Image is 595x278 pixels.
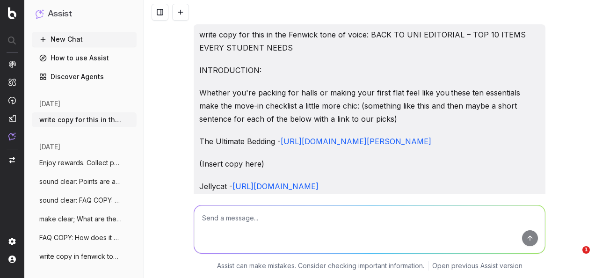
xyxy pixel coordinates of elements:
[199,64,540,77] p: INTRODUCTION:
[32,249,137,264] button: write copy in fenwick tone of voice foll
[32,174,137,189] button: sound clear: Points are added automatica
[199,157,540,170] p: (Insert copy here)
[39,142,60,152] span: [DATE]
[199,180,540,193] p: Jellycat -
[199,86,540,125] p: Whether you're packing for halls or making your first flat feel like you these ten essentials mak...
[32,32,137,47] button: New Chat
[8,96,16,104] img: Activation
[39,99,60,109] span: [DATE]
[432,261,522,271] a: Open previous Assist version
[39,177,122,186] span: sound clear: Points are added automatica
[8,238,16,245] img: Setting
[32,212,137,227] button: make clear; What are the additional bene
[39,233,122,242] span: FAQ COPY: How does it work? Collect
[39,115,122,124] span: write copy for this in the Fenwick tone
[36,9,44,18] img: Assist
[281,137,431,146] a: [URL][DOMAIN_NAME][PERSON_NAME]
[9,157,15,163] img: Switch project
[32,112,137,127] button: write copy for this in the Fenwick tone
[8,132,16,140] img: Assist
[232,182,319,191] a: [URL][DOMAIN_NAME]
[32,193,137,208] button: sound clear: FAQ COPY: How does it wo
[32,51,137,66] a: How to use Assist
[48,7,72,21] h1: Assist
[32,155,137,170] button: Enjoy rewards. Collect points & get noti
[199,135,540,148] p: The Ultimate Bedding -
[39,158,122,168] span: Enjoy rewards. Collect points & get noti
[199,28,540,54] p: write copy for this in the Fenwick tone of voice: BACK TO UNI EDITORIAL – TOP 10 ITEMS EVERY STUD...
[36,7,133,21] button: Assist
[8,78,16,86] img: Intelligence
[217,261,424,271] p: Assist can make mistakes. Consider checking important information.
[32,69,137,84] a: Discover Agents
[39,196,122,205] span: sound clear: FAQ COPY: How does it wo
[32,230,137,245] button: FAQ COPY: How does it work? Collect
[582,246,590,254] span: 1
[8,256,16,263] img: My account
[8,60,16,68] img: Analytics
[563,246,586,269] iframe: Intercom live chat
[8,115,16,122] img: Studio
[39,214,122,224] span: make clear; What are the additional bene
[8,7,16,19] img: Botify logo
[39,252,122,261] span: write copy in fenwick tone of voice foll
